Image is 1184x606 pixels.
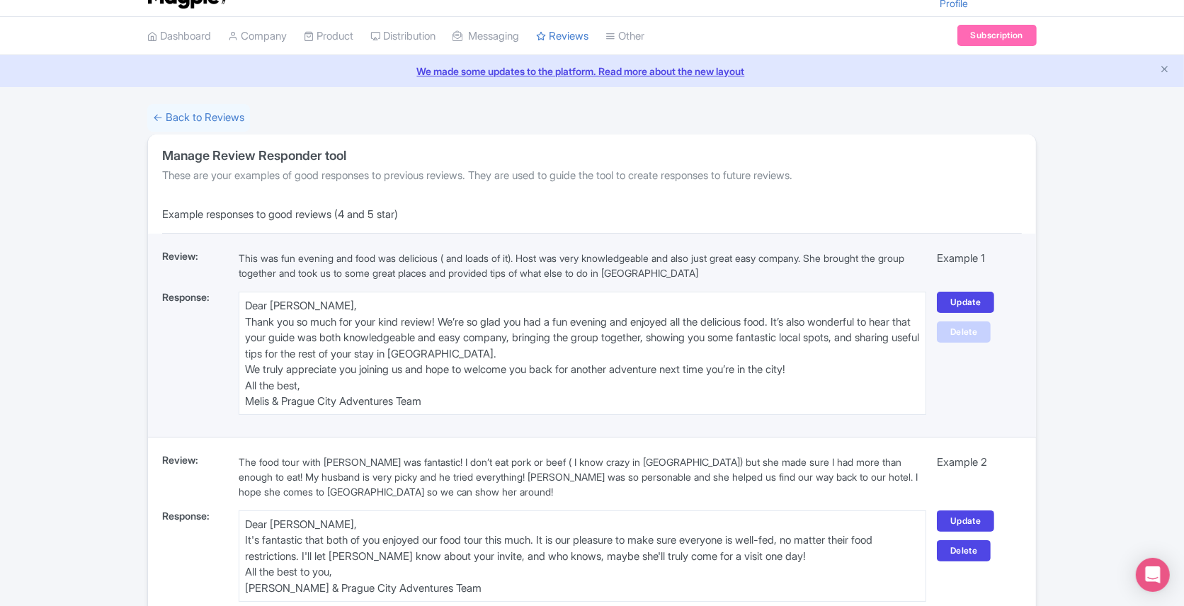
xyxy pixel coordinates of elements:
a: Delete [937,540,991,561]
a: Company [228,17,287,56]
p: Example responses to good reviews (4 and 5 star) [148,207,1036,223]
a: Update [937,510,994,532]
a: Other [605,17,644,56]
div: This was fun evening and food was delicious ( and loads of it). Host was very knowledgeable and a... [239,251,926,280]
h6: Review: [162,251,222,261]
div: Open Intercom Messenger [1136,558,1170,592]
a: Delete [937,321,991,343]
h6: Response: [162,292,222,302]
h6: Review: [162,455,222,465]
textarea: Dear [PERSON_NAME], It's fantastic that both of you enjoyed our food tour this much. It is our pl... [239,510,926,602]
div: The food tour with [PERSON_NAME] was fantastic! I don’t eat pork or beef ( I know crazy in [GEOGR... [239,455,926,499]
a: Subscription [957,25,1037,46]
p: Example 1 [937,251,1022,267]
h4: Manage Review Responder tool [162,149,346,163]
a: Reviews [536,17,588,56]
button: Close announcement [1159,62,1170,79]
p: These are your examples of good responses to previous reviews. They are used to guide the tool to... [162,168,792,184]
a: Dashboard [147,17,211,56]
p: Example 2 [937,455,1022,471]
a: ← Back to Reviews [147,104,250,132]
textarea: Dear [PERSON_NAME], Thank you so much for your kind review! We’re so glad you had a fun evening a... [239,292,926,415]
a: We made some updates to the platform. Read more about the new layout [8,64,1176,79]
a: Distribution [370,17,436,56]
h6: Response: [162,510,222,521]
a: Product [304,17,353,56]
a: Messaging [452,17,519,56]
a: Update [937,292,994,313]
